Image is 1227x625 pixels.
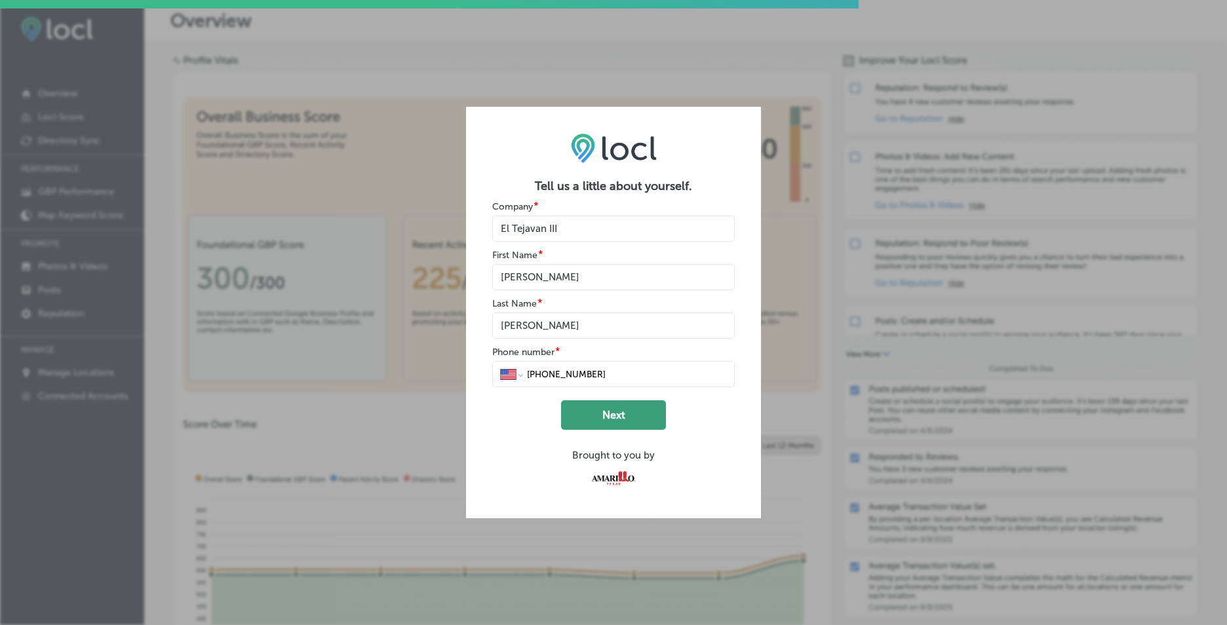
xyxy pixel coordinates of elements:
[492,347,555,358] label: Phone number
[585,466,642,489] img: Visit Amarillo
[535,179,692,193] strong: Tell us a little about yourself.
[492,201,533,212] label: Company
[492,298,537,309] label: Last Name
[561,400,666,430] button: Next
[526,368,727,380] input: Phone number
[571,133,657,163] img: LOCL logo
[492,449,735,461] div: Brought to you by
[492,250,537,261] label: First Name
